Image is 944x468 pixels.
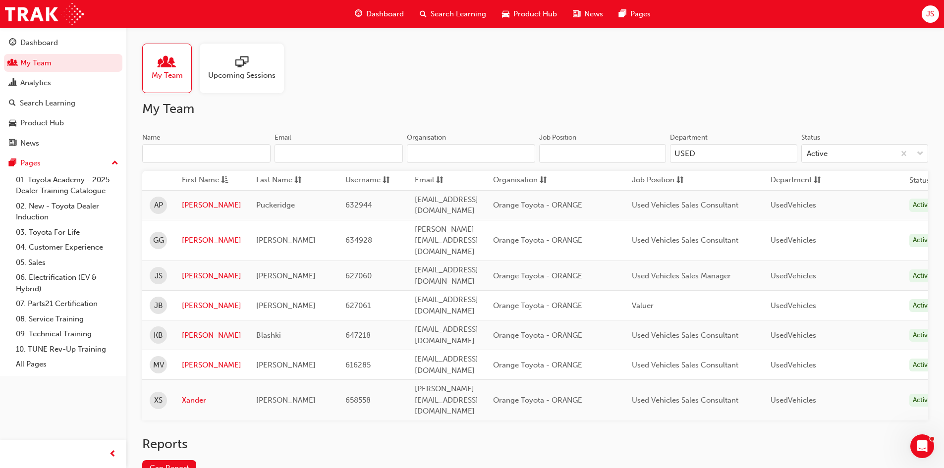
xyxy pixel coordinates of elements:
[771,174,825,187] button: Departmentsorting-icon
[632,174,674,187] span: Job Position
[182,174,219,187] span: First Name
[256,174,311,187] button: Last Namesorting-icon
[256,301,316,310] span: [PERSON_NAME]
[632,271,731,280] span: Used Vehicles Sales Manager
[807,148,828,159] div: Active
[347,4,412,24] a: guage-iconDashboard
[9,119,16,128] span: car-icon
[12,270,122,296] a: 06. Electrification (EV & Hybrid)
[256,271,316,280] span: [PERSON_NAME]
[366,8,404,20] span: Dashboard
[632,174,686,187] button: Job Positionsorting-icon
[142,144,271,163] input: Name
[493,396,582,405] span: Orange Toyota - ORANGE
[909,329,935,342] div: Active
[573,8,580,20] span: news-icon
[493,331,582,340] span: Orange Toyota - ORANGE
[632,236,738,245] span: Used Vehicles Sales Consultant
[12,357,122,372] a: All Pages
[431,8,486,20] span: Search Learning
[182,174,236,187] button: First Nameasc-icon
[275,133,291,143] div: Email
[4,94,122,112] a: Search Learning
[407,144,535,163] input: Organisation
[142,436,928,452] h2: Reports
[415,355,478,375] span: [EMAIL_ADDRESS][DOMAIN_NAME]
[12,199,122,225] a: 02. New - Toyota Dealer Induction
[345,271,372,280] span: 627060
[539,144,666,163] input: Job Position
[153,235,164,246] span: GG
[502,8,509,20] span: car-icon
[584,8,603,20] span: News
[412,4,494,24] a: search-iconSearch Learning
[12,296,122,312] a: 07. Parts21 Certification
[436,174,444,187] span: sorting-icon
[20,157,41,169] div: Pages
[4,32,122,154] button: DashboardMy TeamAnalyticsSearch LearningProduct HubNews
[415,174,469,187] button: Emailsorting-icon
[182,270,241,282] a: [PERSON_NAME]
[9,139,16,148] span: news-icon
[256,201,295,209] span: Puckeridge
[909,299,935,312] div: Active
[5,3,84,25] img: Trak
[909,199,935,212] div: Active
[345,301,371,310] span: 627061
[493,271,582,280] span: Orange Toyota - ORANGE
[12,326,122,342] a: 09. Technical Training
[256,361,316,369] span: [PERSON_NAME]
[142,101,928,117] h2: My Team
[909,269,935,283] div: Active
[345,236,372,245] span: 634928
[420,8,427,20] span: search-icon
[182,395,241,406] a: Xander
[415,384,478,416] span: [PERSON_NAME][EMAIL_ADDRESS][DOMAIN_NAME]
[4,154,122,172] button: Pages
[909,394,935,407] div: Active
[632,301,654,310] span: Valuer
[630,8,651,20] span: Pages
[670,133,708,143] div: Department
[345,174,400,187] button: Usernamesorting-icon
[910,434,934,458] iframe: Intercom live chat
[814,174,821,187] span: sorting-icon
[493,301,582,310] span: Orange Toyota - ORANGE
[345,361,371,369] span: 616285
[12,225,122,240] a: 03. Toyota For Life
[182,235,241,246] a: [PERSON_NAME]
[182,330,241,341] a: [PERSON_NAME]
[415,174,434,187] span: Email
[565,4,611,24] a: news-iconNews
[12,342,122,357] a: 10. TUNE Rev-Up Training
[20,117,64,129] div: Product Hub
[20,98,75,109] div: Search Learning
[154,395,163,406] span: XS
[208,70,276,81] span: Upcoming Sessions
[9,159,16,168] span: pages-icon
[801,133,820,143] div: Status
[20,138,39,149] div: News
[926,8,934,20] span: JS
[256,236,316,245] span: [PERSON_NAME]
[493,201,582,209] span: Orange Toyota - ORANGE
[256,174,292,187] span: Last Name
[142,44,200,93] a: My Team
[294,174,302,187] span: sorting-icon
[235,56,248,70] span: sessionType_ONLINE_URL-icon
[182,360,241,371] a: [PERSON_NAME]
[182,300,241,312] a: [PERSON_NAME]
[493,174,538,187] span: Organisation
[256,396,316,405] span: [PERSON_NAME]
[154,200,163,211] span: AP
[154,330,163,341] span: KB
[407,133,446,143] div: Organisation
[909,234,935,247] div: Active
[632,361,738,369] span: Used Vehicles Sales Consultant
[540,174,547,187] span: sorting-icon
[12,240,122,255] a: 04. Customer Experience
[182,200,241,211] a: [PERSON_NAME]
[4,74,122,92] a: Analytics
[221,174,228,187] span: asc-icon
[771,396,816,405] span: UsedVehicles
